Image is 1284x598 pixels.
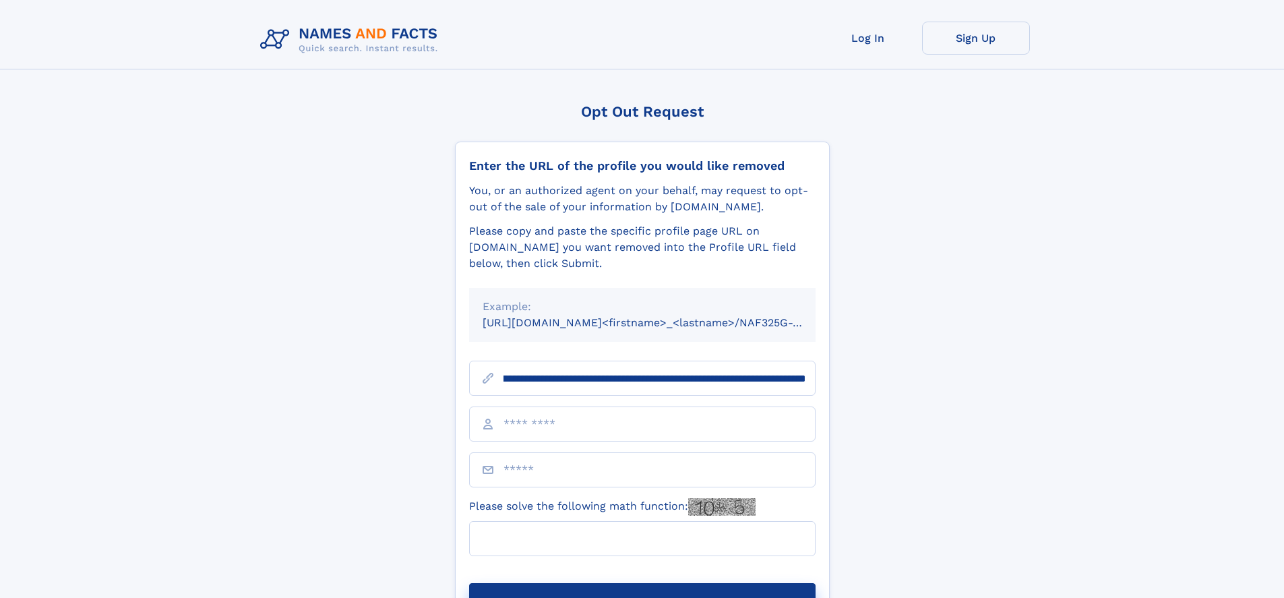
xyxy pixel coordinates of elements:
[922,22,1030,55] a: Sign Up
[814,22,922,55] a: Log In
[455,103,830,120] div: Opt Out Request
[469,223,816,272] div: Please copy and paste the specific profile page URL on [DOMAIN_NAME] you want removed into the Pr...
[483,316,841,329] small: [URL][DOMAIN_NAME]<firstname>_<lastname>/NAF325G-xxxxxxxx
[255,22,449,58] img: Logo Names and Facts
[483,299,802,315] div: Example:
[469,498,756,516] label: Please solve the following math function:
[469,158,816,173] div: Enter the URL of the profile you would like removed
[469,183,816,215] div: You, or an authorized agent on your behalf, may request to opt-out of the sale of your informatio...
